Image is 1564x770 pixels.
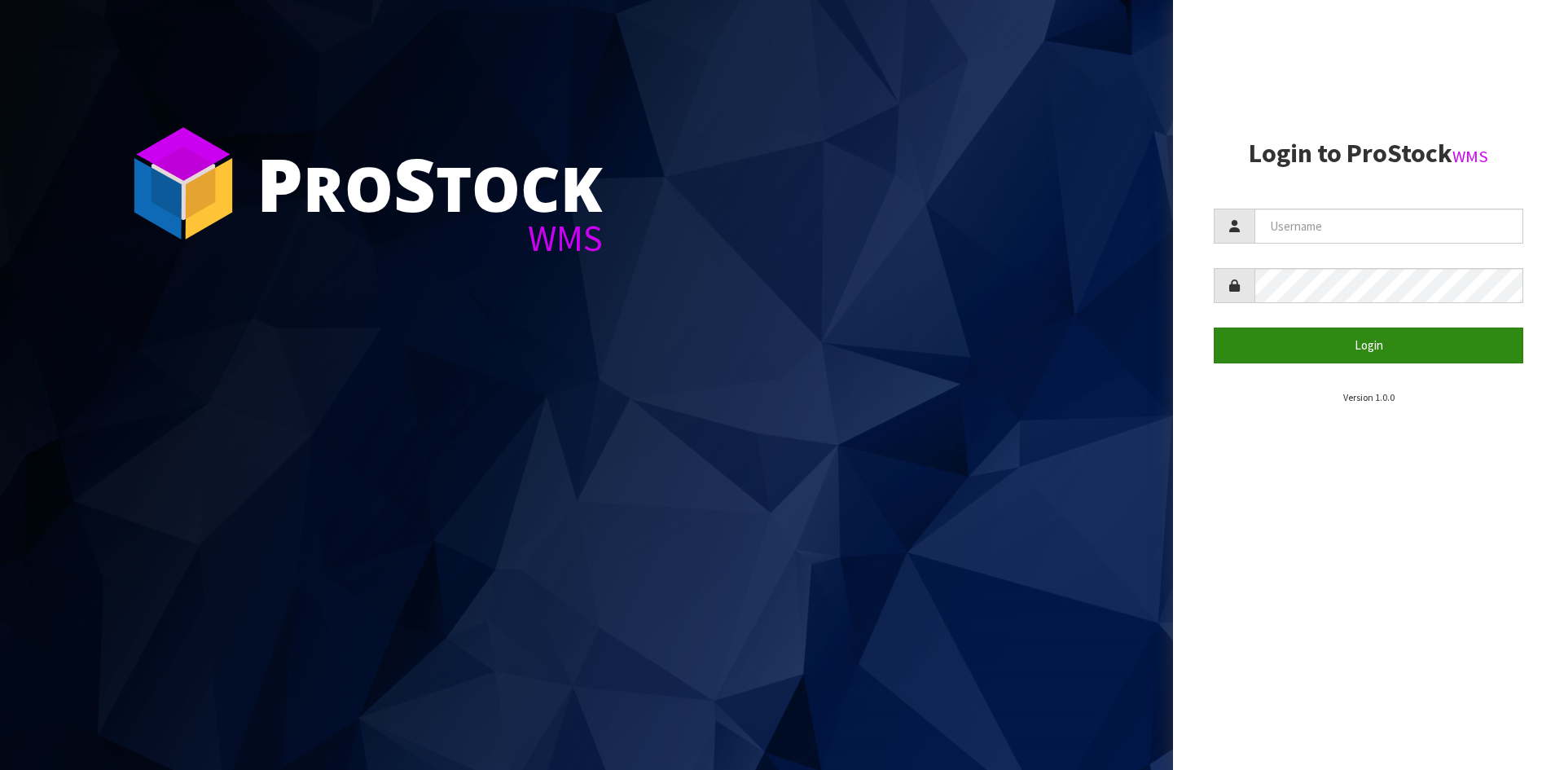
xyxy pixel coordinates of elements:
[1214,328,1523,363] button: Login
[393,134,436,233] span: S
[1343,391,1395,403] small: Version 1.0.0
[257,147,603,220] div: ro tock
[122,122,244,244] img: ProStock Cube
[1214,139,1523,168] h2: Login to ProStock
[257,134,303,233] span: P
[1254,209,1523,244] input: Username
[257,220,603,257] div: WMS
[1452,146,1488,167] small: WMS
